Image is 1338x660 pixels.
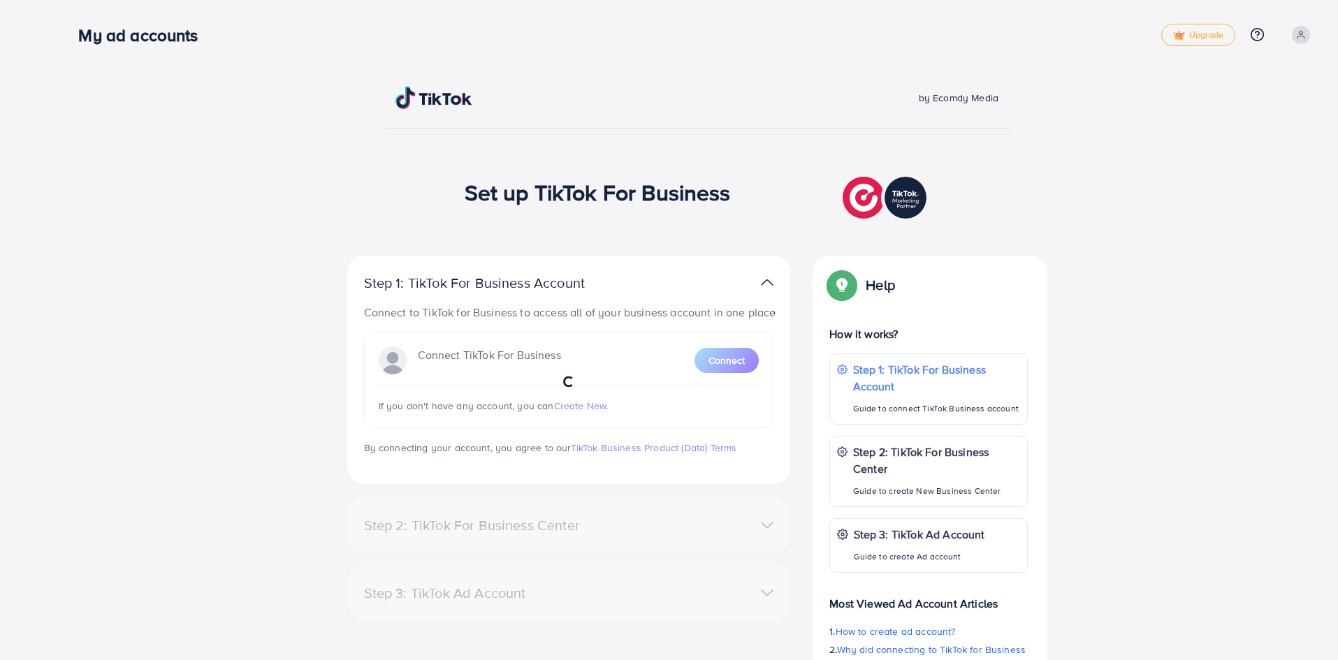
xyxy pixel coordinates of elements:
span: Upgrade [1173,30,1223,41]
p: How it works? [829,325,1028,342]
p: Step 1: TikTok For Business Account [364,274,630,291]
p: Guide to create New Business Center [853,483,1020,499]
img: TikTok partner [843,173,930,222]
p: Guide to create Ad account [854,548,985,565]
p: Help [866,277,895,293]
img: Popup guide [829,272,855,298]
p: Step 2: TikTok For Business Center [853,443,1020,477]
p: 1. [829,623,1028,640]
p: Guide to connect TikTok Business account [853,400,1020,417]
p: Step 3: TikTok Ad Account [854,526,985,543]
p: Step 1: TikTok For Business Account [853,361,1020,395]
span: by Ecomdy Media [919,91,998,105]
span: How to create ad account? [835,624,955,638]
a: tickUpgrade [1161,24,1235,46]
p: Most Viewed Ad Account Articles [829,584,1028,612]
h3: My ad accounts [78,25,209,45]
h1: Set up TikTok For Business [465,179,731,205]
img: TikTok [395,87,472,109]
img: tick [1173,31,1185,41]
img: TikTok partner [761,272,773,293]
